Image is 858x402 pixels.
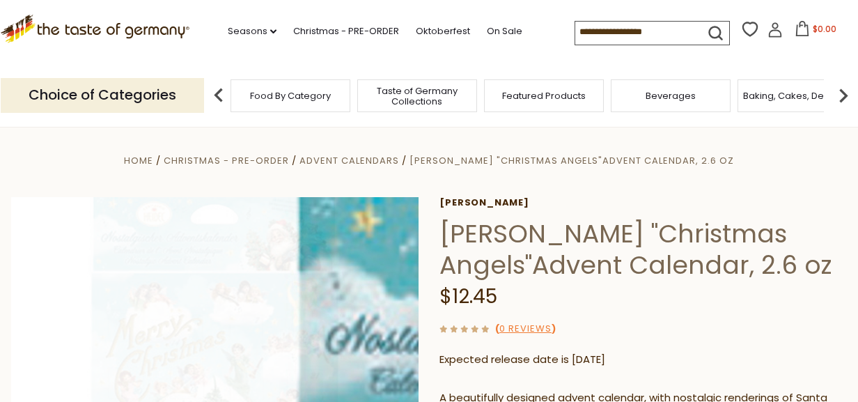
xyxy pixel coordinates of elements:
[502,91,586,101] a: Featured Products
[228,24,276,39] a: Seasons
[499,322,552,337] a: 0 Reviews
[487,24,522,39] a: On Sale
[439,218,847,281] h1: [PERSON_NAME] "Christmas Angels"Advent Calendar, 2.6 oz
[164,154,289,167] a: Christmas - PRE-ORDER
[439,197,847,208] a: [PERSON_NAME]
[416,24,470,39] a: Oktoberfest
[786,21,845,42] button: $0.00
[813,23,836,35] span: $0.00
[124,154,153,167] a: Home
[743,91,851,101] a: Baking, Cakes, Desserts
[439,351,847,369] p: Expected release date is [DATE]
[409,154,734,167] a: [PERSON_NAME] "Christmas Angels"Advent Calendar, 2.6 oz
[495,322,556,335] span: ( )
[361,86,473,107] a: Taste of Germany Collections
[250,91,331,101] a: Food By Category
[299,154,399,167] a: Advent Calendars
[646,91,696,101] a: Beverages
[205,82,233,109] img: previous arrow
[829,82,857,109] img: next arrow
[439,283,497,310] span: $12.45
[1,78,204,112] p: Choice of Categories
[293,24,399,39] a: Christmas - PRE-ORDER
